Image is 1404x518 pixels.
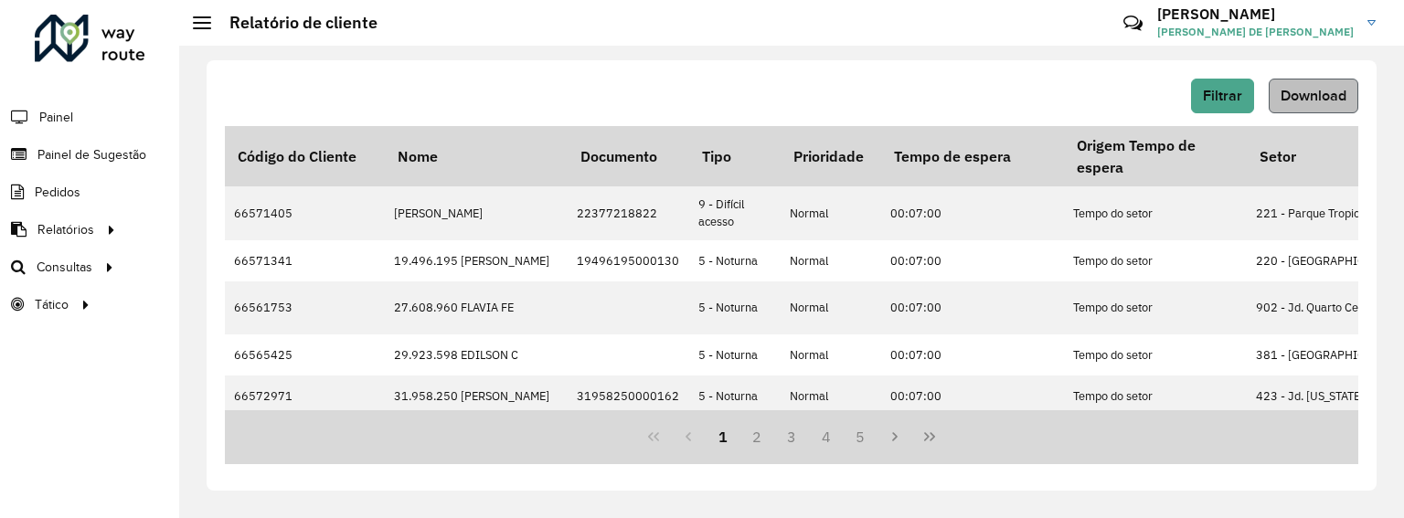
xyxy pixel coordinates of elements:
[568,375,689,417] td: 31958250000162
[689,281,781,334] td: 5 - Noturna
[781,281,881,334] td: Normal
[1064,186,1247,239] td: Tempo do setor
[844,419,878,454] button: 5
[781,240,881,281] td: Normal
[1064,334,1247,375] td: Tempo do setor
[385,186,568,239] td: [PERSON_NAME]
[37,145,146,164] span: Painel de Sugestão
[385,126,568,186] th: Nome
[689,126,781,186] th: Tipo
[35,183,80,202] span: Pedidos
[706,419,740,454] button: 1
[689,334,781,375] td: 5 - Noturna
[385,281,568,334] td: 27.608.960 FLAVIA FE
[225,375,385,417] td: 66572971
[781,375,881,417] td: Normal
[809,419,844,454] button: 4
[739,419,774,454] button: 2
[781,126,881,186] th: Prioridade
[781,334,881,375] td: Normal
[568,186,689,239] td: 22377218822
[1157,5,1354,23] h3: [PERSON_NAME]
[881,375,1064,417] td: 00:07:00
[689,186,781,239] td: 9 - Difícil acesso
[877,419,912,454] button: Next Page
[225,281,385,334] td: 66561753
[385,240,568,281] td: 19.496.195 [PERSON_NAME]
[39,108,73,127] span: Painel
[881,240,1064,281] td: 00:07:00
[225,240,385,281] td: 66571341
[211,13,378,33] h2: Relatório de cliente
[881,281,1064,334] td: 00:07:00
[1064,126,1247,186] th: Origem Tempo de espera
[912,419,947,454] button: Last Page
[1064,281,1247,334] td: Tempo do setor
[1064,375,1247,417] td: Tempo do setor
[225,186,385,239] td: 66571405
[35,295,69,314] span: Tático
[1269,79,1358,113] button: Download
[385,334,568,375] td: 29.923.598 EDILSON C
[1203,88,1242,103] span: Filtrar
[881,334,1064,375] td: 00:07:00
[1191,79,1254,113] button: Filtrar
[568,240,689,281] td: 19496195000130
[1281,88,1346,103] span: Download
[385,375,568,417] td: 31.958.250 [PERSON_NAME]
[225,126,385,186] th: Código do Cliente
[781,186,881,239] td: Normal
[881,126,1064,186] th: Tempo de espera
[689,240,781,281] td: 5 - Noturna
[37,258,92,277] span: Consultas
[568,126,689,186] th: Documento
[1064,240,1247,281] td: Tempo do setor
[37,220,94,239] span: Relatórios
[881,186,1064,239] td: 00:07:00
[1113,4,1153,43] a: Contato Rápido
[689,375,781,417] td: 5 - Noturna
[774,419,809,454] button: 3
[225,334,385,375] td: 66565425
[1157,24,1354,40] span: [PERSON_NAME] DE [PERSON_NAME]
